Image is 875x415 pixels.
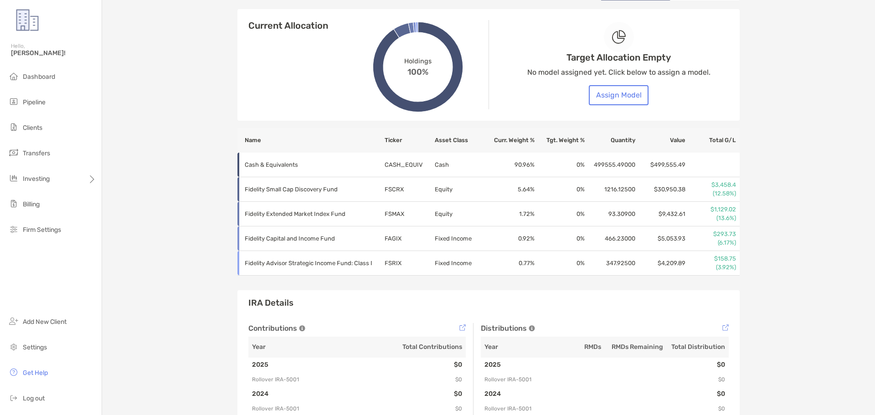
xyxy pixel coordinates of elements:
img: Tooltip [722,324,729,331]
td: $9,432.61 [636,202,686,226]
td: $4,209.89 [636,251,686,276]
p: $3,458.4 [686,181,736,189]
td: 2024 [248,387,357,401]
span: Pipeline [23,98,46,106]
th: Tgt. Weight % [535,128,585,153]
p: (13.6%) [686,214,736,222]
img: firm-settings icon [8,224,19,235]
img: get-help icon [8,367,19,378]
th: Total Contributions [357,337,466,358]
td: 0.77 % [484,251,535,276]
img: Tooltip [459,324,466,331]
th: Name [237,128,384,153]
img: add_new_client icon [8,316,19,327]
span: Get Help [23,369,48,377]
img: dashboard icon [8,71,19,82]
div: Contributions [248,323,466,334]
th: Quantity [585,128,635,153]
th: Year [481,337,543,358]
td: 90.96 % [484,153,535,177]
td: $499,555.49 [636,153,686,177]
td: FSRIX [384,251,434,276]
td: 1.72 % [484,202,535,226]
span: Holdings [404,57,431,65]
td: FAGIX [384,226,434,251]
img: pipeline icon [8,96,19,107]
img: investing icon [8,173,19,184]
span: [PERSON_NAME]! [11,49,96,57]
td: 0 % [535,226,585,251]
th: Curr. Weight % [484,128,535,153]
img: settings icon [8,341,19,352]
td: $0 [667,358,729,372]
p: $1,129.02 [686,205,736,214]
td: 1216.12500 [585,177,635,202]
h4: Current Allocation [248,20,328,31]
p: $293.73 [686,230,736,238]
p: Fidelity Extended Market Index Fund [245,208,372,220]
div: Distributions [481,323,729,334]
td: Cash [434,153,484,177]
p: Fidelity Capital and Income Fund [245,233,372,244]
th: Total G/L [686,128,740,153]
td: $5,053.93 [636,226,686,251]
h4: Target Allocation Empty [566,52,671,63]
img: clients icon [8,122,19,133]
td: Fixed Income [434,251,484,276]
span: Log out [23,395,45,402]
th: Ticker [384,128,434,153]
td: $0 [357,372,466,387]
td: $0 [667,372,729,387]
p: No model assigned yet. Click below to assign a model. [527,67,710,78]
th: RMDs [543,337,605,358]
td: 2025 [481,358,543,372]
span: 100% [407,65,428,77]
p: (6.17%) [686,239,736,247]
td: 466.23000 [585,226,635,251]
p: (12.58%) [686,190,736,198]
p: (3.92%) [686,263,736,272]
span: Transfers [23,149,50,157]
td: 0 % [535,251,585,276]
td: 2024 [481,387,543,401]
th: Total Distribution [667,337,729,358]
td: 5.64 % [484,177,535,202]
td: 499555.49000 [585,153,635,177]
th: Year [248,337,357,358]
td: $0 [667,387,729,401]
p: Fidelity Advisor Strategic Income Fund: Class I [245,257,372,269]
span: Billing [23,200,40,208]
td: $30,950.38 [636,177,686,202]
span: Add New Client [23,318,67,326]
td: 347.92500 [585,251,635,276]
img: Tooltip [299,325,305,332]
td: Rollover IRA - 5001 [481,372,543,387]
img: logout icon [8,392,19,403]
th: RMDs Remaining [605,337,667,358]
img: transfers icon [8,147,19,158]
th: Value [636,128,686,153]
img: Zoe Logo [11,4,44,36]
td: 0.92 % [484,226,535,251]
td: CASH_EQUIV [384,153,434,177]
img: billing icon [8,198,19,209]
td: 0 % [535,153,585,177]
button: Assign Model [589,85,649,105]
td: Rollover IRA - 5001 [248,372,357,387]
span: Investing [23,175,50,183]
td: FSMAX [384,202,434,226]
span: Dashboard [23,73,55,81]
td: $0 [357,358,466,372]
p: Cash & Equivalents [245,159,372,170]
span: Firm Settings [23,226,61,234]
img: Tooltip [529,325,535,332]
td: 0 % [535,202,585,226]
td: FSCRX [384,177,434,202]
td: 2025 [248,358,357,372]
td: Equity [434,177,484,202]
td: Fixed Income [434,226,484,251]
td: $0 [357,387,466,401]
span: Settings [23,343,47,351]
p: $158.75 [686,255,736,263]
td: 0 % [535,177,585,202]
